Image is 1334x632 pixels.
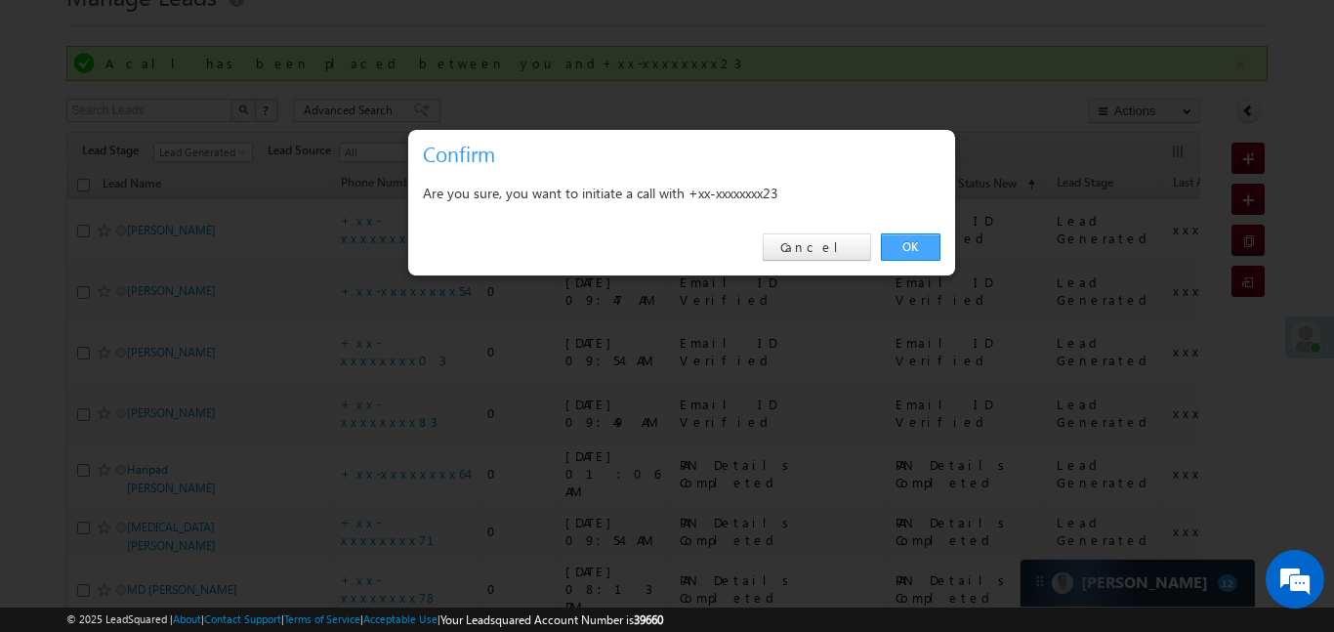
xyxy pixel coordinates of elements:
a: About [173,612,201,625]
h3: Confirm [423,137,948,171]
a: Cancel [763,233,871,261]
span: Your Leadsquared Account Number is [440,612,663,627]
span: © 2025 LeadSquared | | | | | [66,611,663,629]
div: Are you sure, you want to initiate a call with +xx-xxxxxxxx23 [423,181,940,205]
a: Terms of Service [284,612,360,625]
em: Start Chat [266,491,354,518]
a: Contact Support [204,612,281,625]
textarea: Type your message and hit 'Enter' [25,181,356,475]
span: 39660 [634,612,663,627]
a: Acceptable Use [363,612,438,625]
img: d_60004797649_company_0_60004797649 [33,103,82,128]
div: Chat with us now [102,103,328,128]
div: Minimize live chat window [320,10,367,57]
a: OK [881,233,940,261]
